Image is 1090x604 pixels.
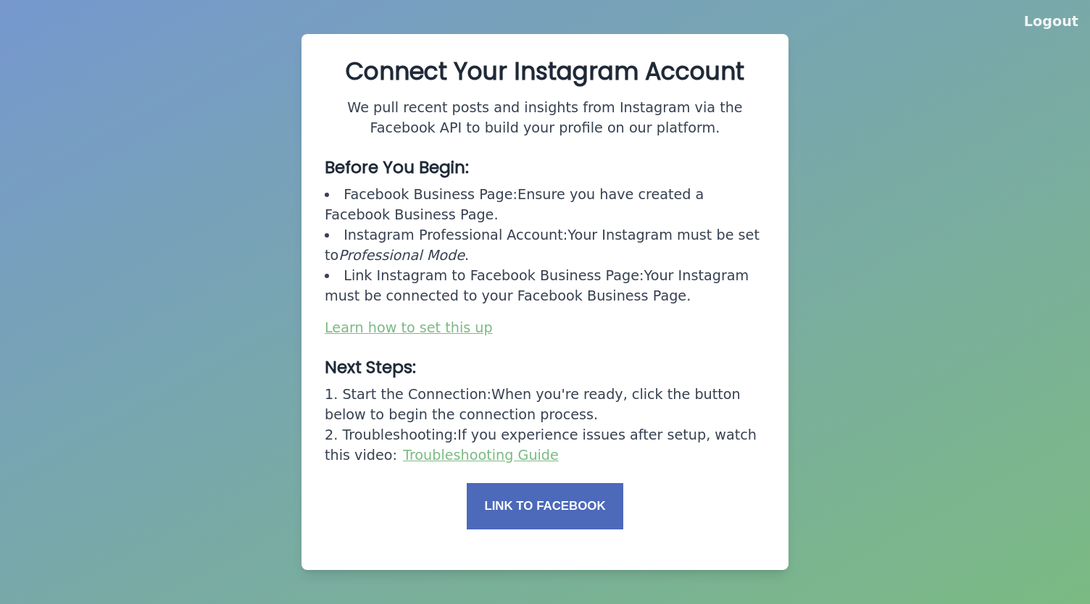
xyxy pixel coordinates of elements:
li: Ensure you have created a Facebook Business Page. [325,185,765,225]
span: Troubleshooting: [342,427,457,443]
a: Troubleshooting Guide [403,447,559,464]
h2: Connect Your Instagram Account [325,57,765,86]
span: Link Instagram to Facebook Business Page: [344,267,644,284]
span: Facebook Business Page: [344,186,517,203]
p: We pull recent posts and insights from Instagram via the Facebook API to build your profile on ou... [325,98,765,138]
button: Logout [1024,12,1078,32]
h3: Before You Begin: [325,156,765,179]
a: Learn how to set this up [325,319,493,336]
span: Instagram Professional Account: [344,227,567,243]
li: Your Instagram must be set to . [325,225,765,266]
span: Professional Mode [338,247,465,264]
li: When you're ready, click the button below to begin the connection process. [325,385,765,425]
li: Your Instagram must be connected to your Facebook Business Page. [325,266,765,306]
h3: Next Steps: [325,356,765,379]
li: If you experience issues after setup, watch this video: [325,425,765,466]
span: Start the Connection: [342,386,491,403]
button: Link to Facebook [467,483,623,529]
